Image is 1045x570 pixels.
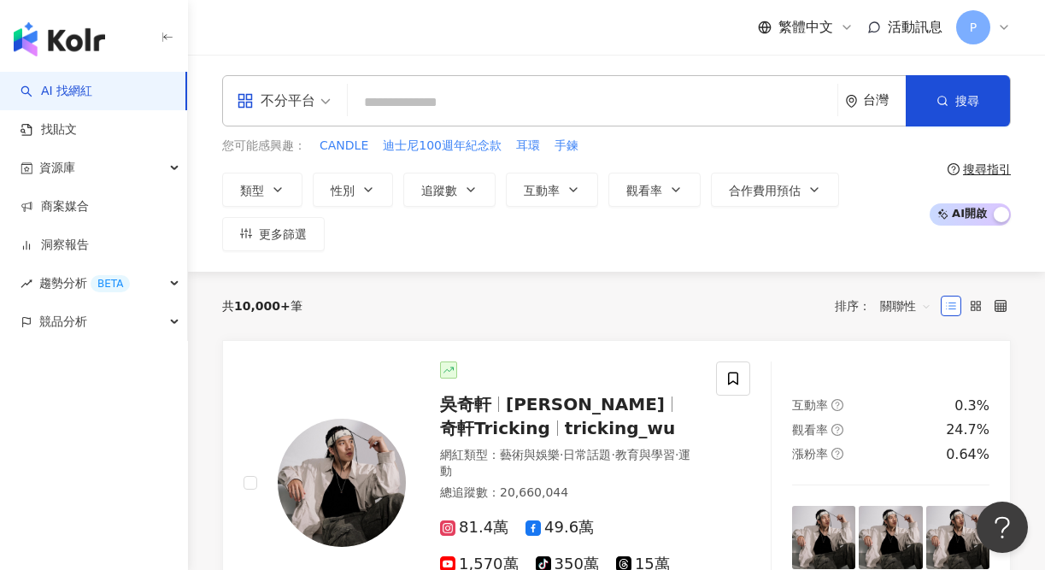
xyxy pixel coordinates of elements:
[21,198,89,215] a: 商案媒合
[14,22,105,56] img: logo
[859,506,922,569] img: post-image
[948,163,960,175] span: question-circle
[506,173,598,207] button: 互動率
[222,138,306,155] span: 您可能感興趣：
[792,506,855,569] img: post-image
[888,19,942,35] span: 活動訊息
[524,184,560,197] span: 互動率
[792,447,828,461] span: 漲粉率
[382,137,502,156] button: 迪士尼100週年紀念款
[565,418,676,438] span: tricking_wu
[560,448,563,461] span: ·
[977,502,1028,553] iframe: Help Scout Beacon - Open
[440,485,696,502] div: 總追蹤數 ： 20,660,044
[319,137,369,156] button: CANDLE
[954,397,989,415] div: 0.3%
[237,92,254,109] span: appstore
[970,18,977,37] span: P
[946,420,989,439] div: 24.7%
[845,95,858,108] span: environment
[792,423,828,437] span: 觀看率
[906,75,1010,126] button: 搜尋
[21,83,92,100] a: searchAI 找網紅
[778,18,833,37] span: 繁體中文
[955,94,979,108] span: 搜尋
[91,275,130,292] div: BETA
[563,448,611,461] span: 日常話題
[234,299,291,313] span: 10,000+
[222,173,302,207] button: 類型
[506,394,665,414] span: [PERSON_NAME]
[675,448,678,461] span: ·
[240,184,264,197] span: 類型
[21,121,77,138] a: 找貼文
[729,184,801,197] span: 合作費用預估
[515,137,541,156] button: 耳環
[608,173,701,207] button: 觀看率
[963,162,1011,176] div: 搜尋指引
[403,173,496,207] button: 追蹤數
[835,292,941,320] div: 排序：
[863,93,906,108] div: 台灣
[383,138,502,155] span: 迪士尼100週年紀念款
[320,138,368,155] span: CANDLE
[21,237,89,254] a: 洞察報告
[831,424,843,436] span: question-circle
[440,519,508,537] span: 81.4萬
[440,447,696,480] div: 網紅類型 ：
[880,292,931,320] span: 關聯性
[421,184,457,197] span: 追蹤數
[313,173,393,207] button: 性別
[516,138,540,155] span: 耳環
[525,519,594,537] span: 49.6萬
[440,418,550,438] span: 奇軒Tricking
[237,87,315,115] div: 不分平台
[331,184,355,197] span: 性別
[39,149,75,187] span: 資源庫
[946,445,989,464] div: 0.64%
[21,278,32,290] span: rise
[611,448,614,461] span: ·
[926,506,989,569] img: post-image
[711,173,839,207] button: 合作費用預估
[440,394,491,414] span: 吳奇軒
[500,448,560,461] span: 藝術與娛樂
[555,138,578,155] span: 手鍊
[222,299,302,313] div: 共 筆
[278,419,406,547] img: KOL Avatar
[615,448,675,461] span: 教育與學習
[626,184,662,197] span: 觀看率
[792,398,828,412] span: 互動率
[39,303,87,341] span: 競品分析
[222,217,325,251] button: 更多篩選
[554,137,579,156] button: 手鍊
[831,448,843,460] span: question-circle
[259,227,307,241] span: 更多篩選
[39,264,130,303] span: 趨勢分析
[831,399,843,411] span: question-circle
